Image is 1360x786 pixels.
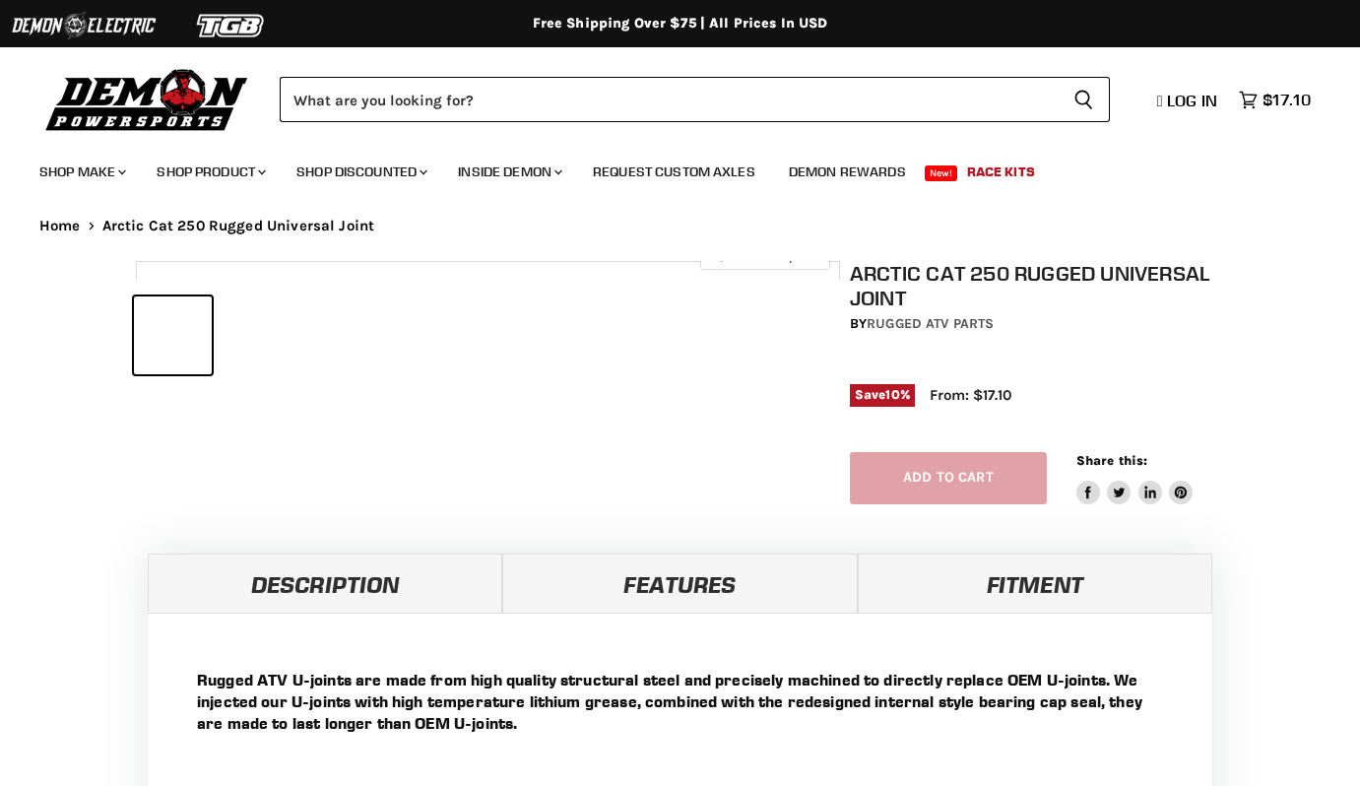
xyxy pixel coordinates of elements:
[1148,92,1229,109] a: Log in
[1058,77,1110,122] button: Search
[930,386,1011,404] span: From: $17.10
[850,313,1234,335] div: by
[578,152,770,192] a: Request Custom Axles
[774,152,921,192] a: Demon Rewards
[142,152,278,192] a: Shop Product
[158,7,305,44] img: TGB Logo 2
[885,387,899,402] span: 10
[710,248,819,263] span: Click to expand
[25,144,1306,192] ul: Main menu
[134,296,212,374] button: IMAGE thumbnail
[443,152,574,192] a: Inside Demon
[1263,91,1311,109] span: $17.10
[1229,86,1321,114] a: $17.10
[867,315,994,332] a: Rugged ATV Parts
[280,77,1110,122] form: Product
[952,152,1050,192] a: Race Kits
[1167,91,1217,110] span: Log in
[282,152,439,192] a: Shop Discounted
[858,554,1212,613] a: Fitment
[1076,452,1194,504] aside: Share this:
[39,64,255,134] img: Demon Powersports
[148,554,502,613] a: Description
[1076,453,1147,468] span: Share this:
[502,554,857,613] a: Features
[850,384,915,406] span: Save %
[25,152,138,192] a: Shop Make
[39,218,81,234] a: Home
[280,77,1058,122] input: Search
[10,7,158,44] img: Demon Electric Logo 2
[102,218,375,234] span: Arctic Cat 250 Rugged Universal Joint
[197,669,1163,734] p: Rugged ATV U-joints are made from high quality structural steel and precisely machined to directl...
[925,165,958,181] span: New!
[850,261,1234,310] h1: Arctic Cat 250 Rugged Universal Joint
